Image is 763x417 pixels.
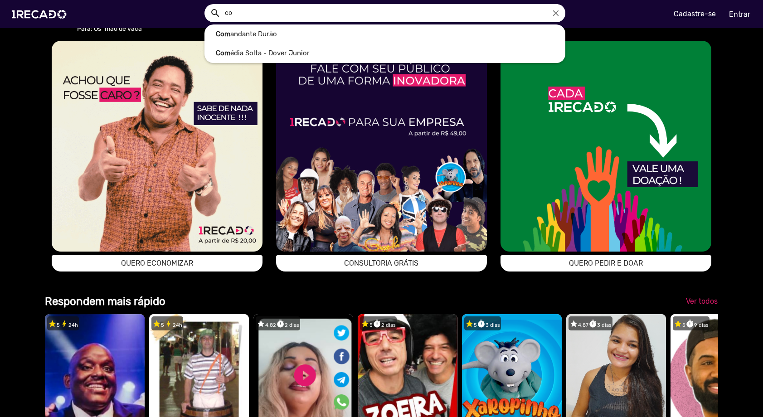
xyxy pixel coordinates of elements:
[210,8,221,19] mat-icon: Example home icon
[218,4,566,22] input: Pesquisar...
[204,44,566,63] a: édia Solta - Dover Junior
[216,49,230,57] b: Com
[204,24,566,44] a: andante Durão
[551,8,561,18] i: close
[216,30,230,38] b: Com
[207,5,223,20] button: Example home icon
